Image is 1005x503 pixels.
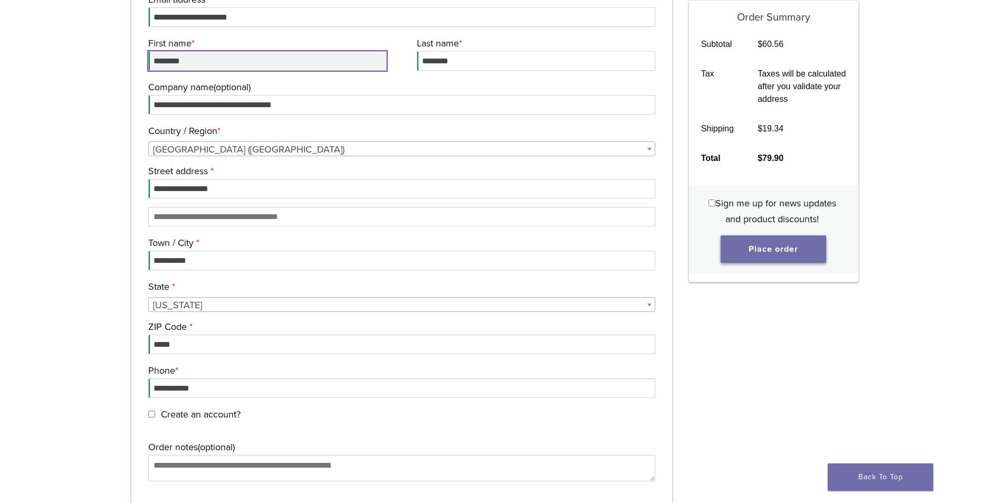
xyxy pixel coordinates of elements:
label: First name [148,35,384,51]
td: Taxes will be calculated after you validate your address [746,59,858,114]
bdi: 79.90 [758,154,783,163]
span: $ [758,124,762,133]
bdi: 60.56 [758,40,783,49]
h5: Order Summary [689,1,858,24]
a: Back To Top [828,463,933,491]
th: Tax [689,59,746,114]
label: ZIP Code [148,319,653,335]
label: State [148,279,653,295]
label: Country / Region [148,123,653,139]
span: $ [758,40,762,49]
span: (optional) [198,441,235,453]
span: Delaware [149,298,655,312]
span: $ [758,154,762,163]
button: Place order [721,235,826,263]
span: State [148,297,656,312]
bdi: 19.34 [758,124,783,133]
label: Town / City [148,235,653,251]
label: Street address [148,163,653,179]
span: United States (US) [149,142,655,157]
th: Subtotal [689,30,746,59]
input: Create an account? [148,411,155,417]
label: Order notes [148,439,653,455]
label: Last name [417,35,653,51]
label: Phone [148,363,653,378]
span: (optional) [214,81,251,93]
th: Shipping [689,114,746,144]
label: Company name [148,79,653,95]
th: Total [689,144,746,173]
span: Sign me up for news updates and product discounts! [715,197,836,225]
span: Create an account? [161,409,241,420]
input: Sign me up for news updates and product discounts! [709,200,715,206]
span: Country / Region [148,141,656,156]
